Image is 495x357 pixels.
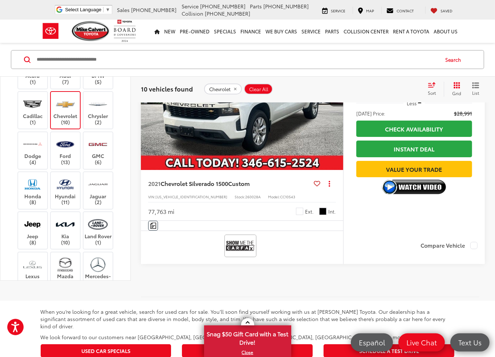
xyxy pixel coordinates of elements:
[88,176,108,193] img: Mike Calvert Toyota in Houston, TX)
[41,333,455,341] p: We look forward to our customers near [GEOGRAPHIC_DATA], [GEOGRAPHIC_DATA], and [GEOGRAPHIC_DATA]...
[72,21,110,41] img: Mike Calvert Toyota
[117,6,130,13] span: Sales
[381,7,419,14] a: Contact
[88,96,108,113] img: Mike Calvert Toyota in Houston, TX)
[438,50,471,69] button: Search
[351,333,393,352] a: Español
[356,161,472,177] a: Value Your Trade
[398,333,445,352] a: Live Chat
[51,96,80,125] label: Chevrolet (10)
[18,56,48,85] label: Acura (1)
[88,135,108,153] img: Mike Calvert Toyota in Houston, TX)
[105,7,110,12] span: ▼
[204,84,242,94] button: remove Chevrolet
[55,176,75,193] img: Mike Calvert Toyota in Houston, TX)
[141,84,193,93] span: 10 vehicles found
[244,84,273,94] button: Clear All
[84,56,113,85] label: BMW (5)
[353,7,380,14] a: Map
[428,90,436,96] span: Sort
[153,20,162,43] a: Home
[148,179,161,187] span: 2021
[55,256,75,273] img: Mike Calvert Toyota in Houston, TX)
[454,110,472,117] span: $28,991
[424,82,444,96] button: Select sort value
[41,308,455,330] p: When you’re looking for a great vehicle, search for used cars for sale. You’ll soon find yourself...
[55,216,75,233] img: Mike Calvert Toyota in Houston, TX)
[36,51,438,68] input: Search by Make, Model, or Keyword
[296,208,303,215] span: Summit White
[200,3,246,10] span: [PHONE_NUMBER]
[391,20,432,43] a: Rent a Toyota
[264,20,300,43] a: WE BUY CARS
[23,96,42,113] img: Mike Calvert Toyota in Houston, TX)
[323,20,342,43] a: Parts
[245,194,261,199] span: 260028A
[162,20,178,43] a: New
[150,223,156,229] img: Comments
[51,216,80,245] label: Kia (10)
[148,194,155,199] span: VIN:
[467,82,485,96] button: List View
[450,333,490,352] a: Text Us
[342,20,391,43] a: Collision Center
[397,8,414,13] span: Contact
[148,207,174,216] div: 77,763 mi
[51,256,80,285] label: Mazda (3)
[239,20,264,43] a: Finance
[356,121,472,137] a: Check Availability
[51,135,80,165] label: Ford (13)
[280,194,295,199] span: CC10543
[355,338,389,347] span: Español
[23,176,42,193] img: Mike Calvert Toyota in Houston, TX)
[205,10,251,17] span: [PHONE_NUMBER]
[432,20,460,43] a: About Us
[226,236,255,255] img: View CARFAX report
[305,208,314,215] span: Ext.
[300,20,323,43] a: Service
[51,176,80,205] label: Hyundai (11)
[131,6,177,13] span: [PHONE_NUMBER]
[148,221,158,231] button: Comments
[380,179,448,195] img: Button for Video
[23,216,42,233] img: Mike Calvert Toyota in Houston, TX)
[452,90,461,96] span: Grid
[235,194,245,199] span: Stock:
[212,20,239,43] a: Specials
[268,194,280,199] span: Model:
[317,7,351,14] a: Service
[366,8,374,13] span: Map
[65,7,110,12] a: Select Language​
[205,326,291,348] span: Snag $50 Gift Card with a Test Drive!
[441,8,453,13] span: Saved
[84,216,113,245] label: Land Rover (1)
[88,256,108,273] img: Mike Calvert Toyota in Houston, TX)
[18,176,48,205] label: Honda (8)
[18,216,48,245] label: Jeep (8)
[148,179,311,187] a: 2021Chevrolet Silverado 1500Custom
[250,3,262,10] span: Parts
[161,179,228,187] span: Chevrolet Silverado 1500
[249,86,268,92] span: Clear All
[55,135,75,153] img: Mike Calvert Toyota in Houston, TX)
[182,10,204,17] span: Collision
[88,216,108,233] img: Mike Calvert Toyota in Houston, TX)
[403,97,425,110] button: Less
[84,96,113,125] label: Chrysler (2)
[18,256,48,285] label: Lexus (2)
[84,176,113,205] label: Jaguar (2)
[421,242,478,249] label: Compare Vehicle
[209,86,231,92] span: Chevrolet
[37,19,64,43] img: Toyota
[65,7,101,12] span: Select Language
[331,8,346,13] span: Service
[329,180,330,186] span: dropdown dots
[84,135,113,165] label: GMC (6)
[23,256,42,273] img: Mike Calvert Toyota in Houston, TX)
[155,194,227,199] span: [US_VEHICLE_IDENTIFICATION_NUMBER]
[356,110,385,117] span: [DATE] Price:
[23,135,42,153] img: Mike Calvert Toyota in Houston, TX)
[228,179,250,187] span: Custom
[323,177,336,190] button: Actions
